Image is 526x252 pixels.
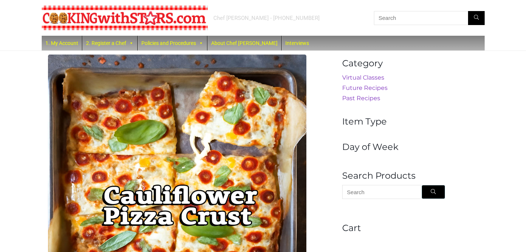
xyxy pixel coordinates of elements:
h4: Cart [342,223,478,234]
a: Policies and Procedures [138,36,207,50]
h4: Item Type [342,116,478,127]
img: Chef Paula's Cooking With Stars [42,6,208,30]
a: 1. My Account [42,36,82,50]
button: Search [468,11,485,25]
a: Virtual Classes [342,74,384,81]
h4: Search Products [342,171,478,181]
a: Future Recipes [342,84,388,91]
h4: Day of Week [342,142,478,153]
div: Chef [PERSON_NAME] - [PHONE_NUMBER] [213,14,320,22]
a: About Chef [PERSON_NAME] [207,36,281,50]
a: Past Recipes [342,95,380,102]
input: Search [374,11,485,25]
h4: Category [342,58,478,69]
input: Search [342,185,422,199]
a: Interviews [282,36,313,50]
button: Search [422,185,445,199]
a: 2. Register a Chef [82,36,137,50]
